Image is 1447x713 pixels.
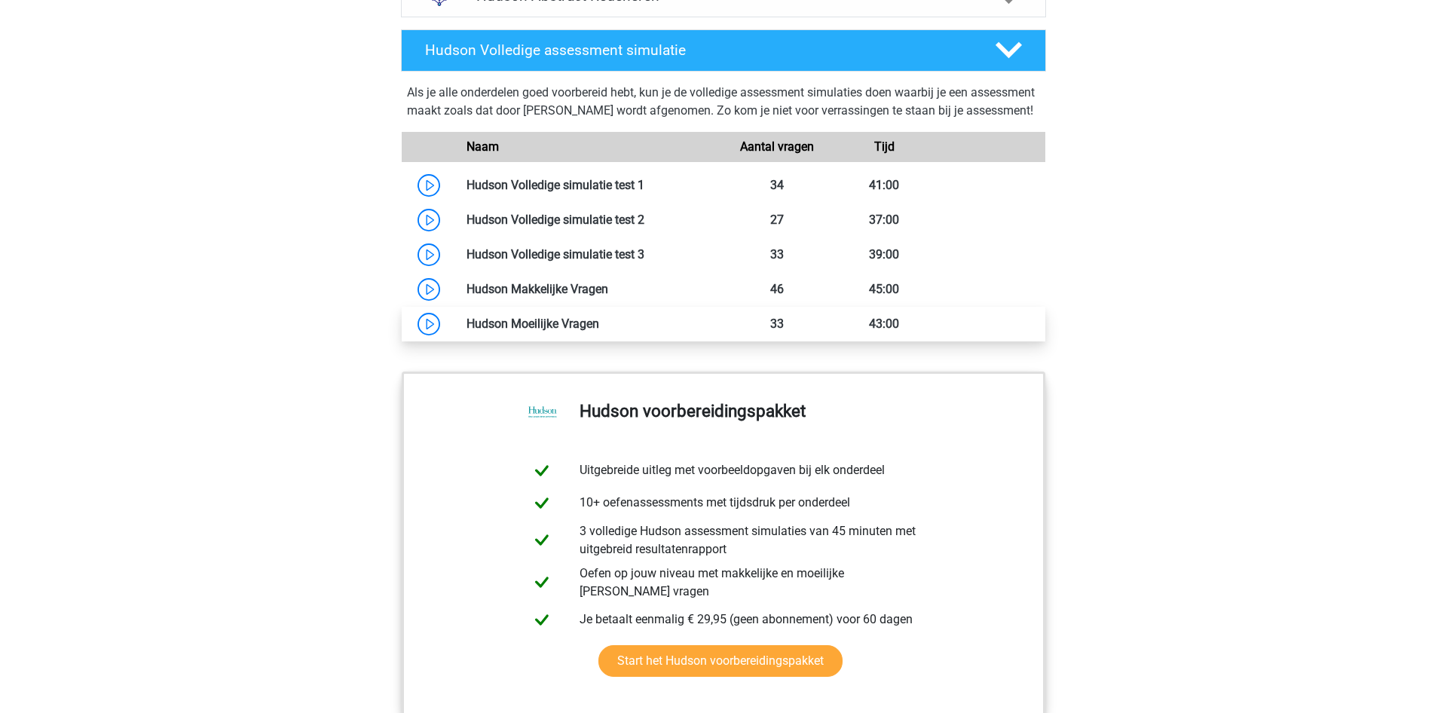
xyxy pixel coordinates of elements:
[455,138,723,156] div: Naam
[395,29,1052,72] a: Hudson Volledige assessment simulatie
[831,138,938,156] div: Tijd
[723,138,831,156] div: Aantal vragen
[455,315,723,333] div: Hudson Moeilijke Vragen
[455,211,723,229] div: Hudson Volledige simulatie test 2
[455,176,723,194] div: Hudson Volledige simulatie test 1
[407,84,1040,126] div: Als je alle onderdelen goed voorbereid hebt, kun je de volledige assessment simulaties doen waarb...
[425,41,971,59] h4: Hudson Volledige assessment simulatie
[598,645,843,677] a: Start het Hudson voorbereidingspakket
[455,280,723,298] div: Hudson Makkelijke Vragen
[455,246,723,264] div: Hudson Volledige simulatie test 3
